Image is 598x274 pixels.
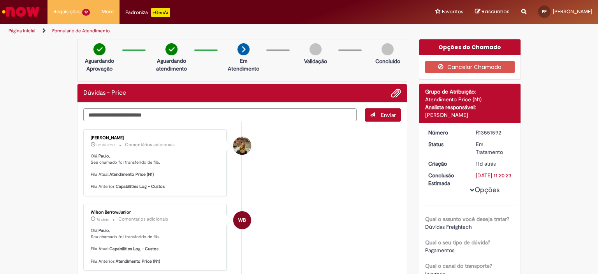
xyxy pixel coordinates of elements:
[476,160,496,167] time: 19/09/2025 16:20:19
[425,111,515,119] div: [PERSON_NAME]
[422,171,470,187] dt: Conclusão Estimada
[233,211,251,229] div: Wilson BerrowJunior
[419,39,521,55] div: Opções do Chamado
[52,28,110,34] a: Formulário de Atendimento
[422,129,470,136] dt: Número
[375,57,400,65] p: Concluído
[53,8,81,16] span: Requisições
[476,129,512,136] div: R13551592
[97,143,115,147] time: 29/09/2025 09:38:17
[97,217,109,222] time: 23/09/2025 10:49:23
[82,9,90,16] span: 19
[425,223,472,230] span: Dúvidas Freightech
[476,160,496,167] span: 11d atrás
[365,108,401,122] button: Enviar
[425,103,515,111] div: Analista responsável:
[238,211,246,230] span: WB
[116,258,160,264] b: Atendimento Price (N1)
[98,228,109,233] b: Paulo
[93,43,106,55] img: check-circle-green.png
[83,108,357,122] textarea: Digite sua mensagem aqui...
[476,140,512,156] div: Em Tratamento
[102,8,114,16] span: More
[97,143,115,147] span: um dia atrás
[442,8,463,16] span: Favoritos
[425,61,515,73] button: Cancelar Chamado
[476,171,512,179] div: [DATE] 11:20:23
[98,153,109,159] b: Paulo
[425,216,509,223] b: Qual o assunto você deseja tratar?
[125,8,170,17] div: Padroniza
[304,57,327,65] p: Validação
[422,140,470,148] dt: Status
[425,262,492,269] b: Qual o canal do transporte?
[425,239,490,246] b: Qual o seu tipo de dúvida?
[475,8,510,16] a: Rascunhos
[425,247,454,254] span: Pagamentos
[310,43,322,55] img: img-circle-grey.png
[1,4,41,19] img: ServiceNow
[482,8,510,15] span: Rascunhos
[425,95,515,103] div: Atendimento Price (N1)
[476,160,512,168] div: 19/09/2025 16:20:19
[391,88,401,98] button: Adicionar anexos
[237,43,250,55] img: arrow-next.png
[233,137,251,155] div: Sarah Pigosso Nogueira Masselani
[83,90,126,97] h2: Dúvidas - Price Histórico de tíquete
[425,88,515,95] div: Grupo de Atribuição:
[542,9,547,14] span: PP
[91,210,220,215] div: Wilson BerrowJunior
[125,141,175,148] small: Comentários adicionais
[381,111,396,118] span: Enviar
[116,184,165,189] b: Capabilities Log - Custos
[151,8,170,17] p: +GenAi
[91,136,220,140] div: [PERSON_NAME]
[6,24,393,38] ul: Trilhas de página
[97,217,109,222] span: 7d atrás
[165,43,178,55] img: check-circle-green.png
[153,57,190,72] p: Aguardando atendimento
[91,228,220,264] p: Olá, , Seu chamado foi transferido de fila. Fila Atual: Fila Anterior:
[553,8,592,15] span: [PERSON_NAME]
[225,57,262,72] p: Em Atendimento
[81,57,118,72] p: Aguardando Aprovação
[109,246,158,252] b: Capabilities Log - Custos
[422,160,470,168] dt: Criação
[91,153,220,190] p: Olá, , Seu chamado foi transferido de fila. Fila Atual: Fila Anterior:
[118,216,168,223] small: Comentários adicionais
[9,28,35,34] a: Página inicial
[109,171,154,177] b: Atendimento Price (N1)
[382,43,394,55] img: img-circle-grey.png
